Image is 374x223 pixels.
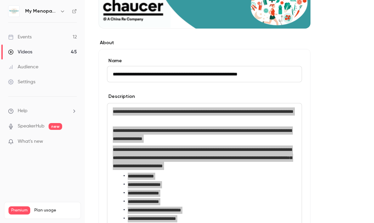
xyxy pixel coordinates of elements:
label: Name [107,57,302,64]
li: help-dropdown-opener [8,107,77,115]
label: About [99,39,310,46]
div: Settings [8,79,35,85]
img: My Menopause Centre [8,6,19,17]
div: Audience [8,64,38,70]
span: new [49,123,62,130]
span: What's new [18,138,43,145]
span: Premium [8,206,30,215]
span: Plan usage [34,208,76,213]
iframe: Noticeable Trigger [69,139,77,145]
div: Videos [8,49,32,55]
span: Help [18,107,28,115]
h6: My Menopause Centre [25,8,57,15]
a: SpeakerHub [18,123,44,130]
label: Description [107,93,135,100]
div: Events [8,34,32,40]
